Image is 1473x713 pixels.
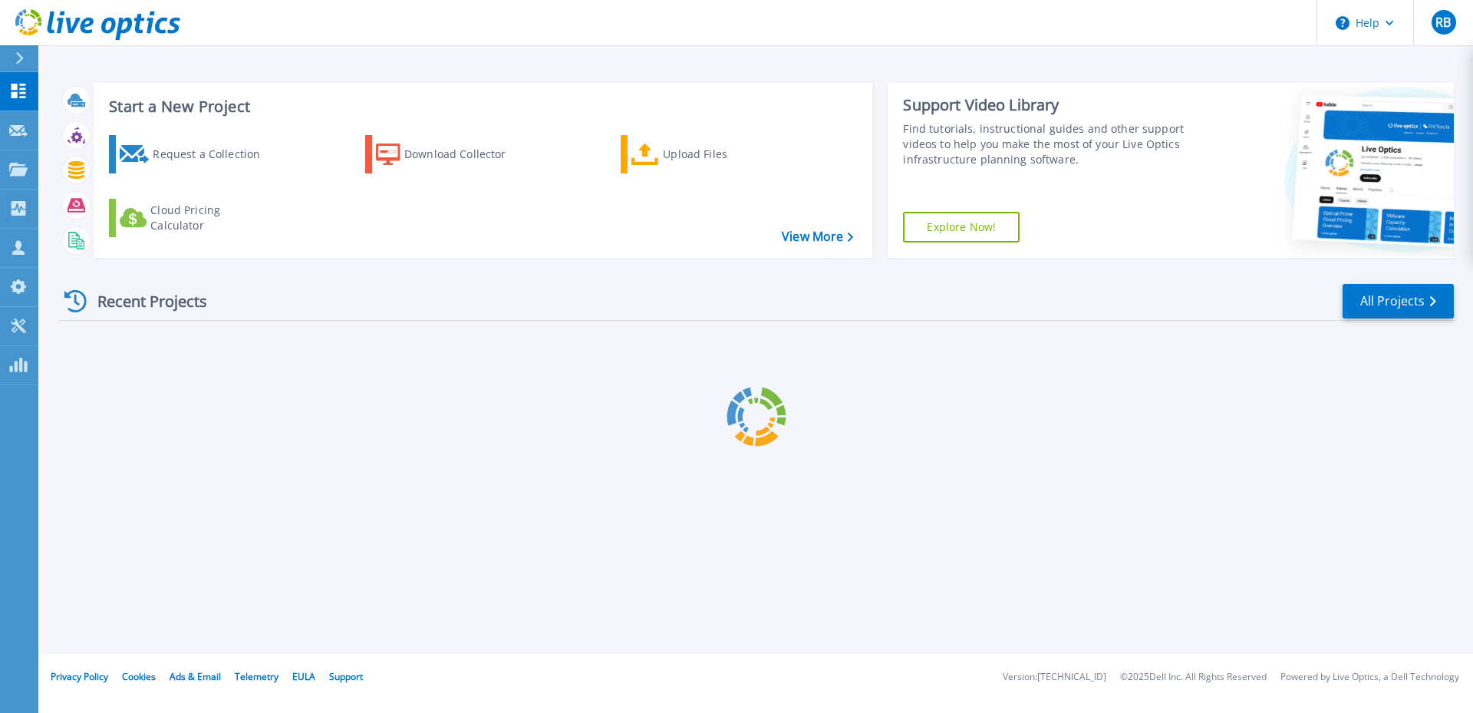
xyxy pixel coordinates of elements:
a: Ads & Email [170,670,221,683]
a: View More [782,229,853,244]
div: Upload Files [663,139,786,170]
a: Privacy Policy [51,670,108,683]
a: Cookies [122,670,156,683]
li: Powered by Live Optics, a Dell Technology [1280,672,1459,682]
a: Explore Now! [903,212,1020,243]
div: Recent Projects [59,282,228,320]
h3: Start a New Project [109,98,853,115]
a: Request a Collection [109,135,280,173]
a: All Projects [1343,284,1454,319]
a: Support [329,670,363,683]
div: Download Collector [404,139,527,170]
div: Request a Collection [153,139,275,170]
div: Find tutorials, instructional guides and other support videos to help you make the most of your L... [903,121,1191,167]
a: Telemetry [235,670,278,683]
a: Upload Files [621,135,792,173]
a: Cloud Pricing Calculator [109,199,280,237]
li: © 2025 Dell Inc. All Rights Reserved [1120,672,1267,682]
div: Cloud Pricing Calculator [150,203,273,233]
span: RB [1435,16,1451,28]
li: Version: [TECHNICAL_ID] [1003,672,1106,682]
a: Download Collector [365,135,536,173]
div: Support Video Library [903,95,1191,115]
a: EULA [292,670,315,683]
